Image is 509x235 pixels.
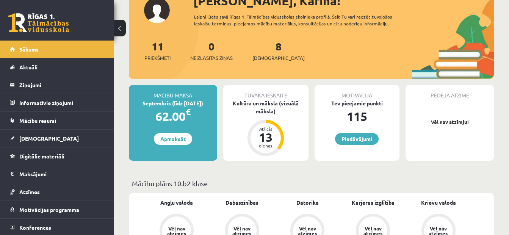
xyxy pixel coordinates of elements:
[19,46,39,53] span: Sākums
[19,64,38,70] span: Aktuāli
[19,76,104,94] legend: Ziņojumi
[296,199,319,207] a: Datorika
[186,107,191,117] span: €
[223,99,309,157] a: Kultūra un māksla (vizuālā māksla) Atlicis 13 dienas
[8,13,69,32] a: Rīgas 1. Tālmācības vidusskola
[19,153,64,160] span: Digitālie materiāli
[194,13,413,27] div: Laipni lūgts savā Rīgas 1. Tālmācības vidusskolas skolnieka profilā. Šeit Tu vari redzēt tuvojošo...
[129,99,217,107] div: Septembris (līdz [DATE])
[10,76,104,94] a: Ziņojumi
[406,85,494,99] div: Pēdējā atzīme
[226,199,258,207] a: Dabaszinības
[10,201,104,218] a: Motivācijas programma
[254,131,277,143] div: 13
[19,188,40,195] span: Atzīmes
[19,206,79,213] span: Motivācijas programma
[160,199,193,207] a: Angļu valoda
[10,94,104,111] a: Informatīvie ziņojumi
[10,41,104,58] a: Sākums
[315,99,400,107] div: Tev pieejamie punkti
[252,39,305,62] a: 8[DEMOGRAPHIC_DATA]
[10,130,104,147] a: [DEMOGRAPHIC_DATA]
[254,143,277,148] div: dienas
[190,54,233,62] span: Neizlasītās ziņas
[335,133,379,145] a: Piedāvājumi
[19,224,51,231] span: Konferences
[409,118,490,126] p: Vēl nav atzīmju!
[315,85,400,99] div: Motivācija
[10,147,104,165] a: Digitālie materiāli
[19,94,104,111] legend: Informatīvie ziņojumi
[254,127,277,131] div: Atlicis
[154,133,192,145] a: Apmaksāt
[132,178,491,188] p: Mācību plāns 10.b2 klase
[19,135,79,142] span: [DEMOGRAPHIC_DATA]
[144,54,171,62] span: Priekšmeti
[223,99,309,115] div: Kultūra un māksla (vizuālā māksla)
[223,85,309,99] div: Tuvākā ieskaite
[352,199,395,207] a: Karjeras izglītība
[19,117,56,124] span: Mācību resursi
[315,107,400,125] div: 115
[190,39,233,62] a: 0Neizlasītās ziņas
[10,58,104,76] a: Aktuāli
[252,54,305,62] span: [DEMOGRAPHIC_DATA]
[129,107,217,125] div: 62.00
[10,183,104,201] a: Atzīmes
[10,165,104,183] a: Maksājumi
[421,199,456,207] a: Krievu valoda
[19,165,104,183] legend: Maksājumi
[129,85,217,99] div: Mācību maksa
[10,112,104,129] a: Mācību resursi
[144,39,171,62] a: 11Priekšmeti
